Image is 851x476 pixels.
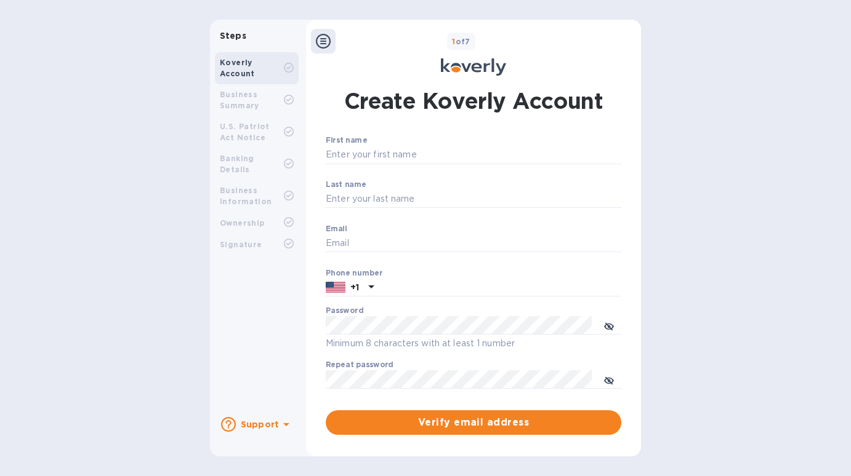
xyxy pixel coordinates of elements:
label: Password [326,307,363,315]
b: Banking Details [220,154,254,174]
b: Business Summary [220,90,259,110]
b: of 7 [452,37,470,46]
h1: Create Koverly Account [344,85,603,116]
button: toggle password visibility [597,367,621,392]
span: Verify email address [336,415,611,430]
label: First name [326,137,367,145]
input: Email [326,234,621,253]
span: 1 [452,37,455,46]
b: Signature [220,240,262,249]
p: +1 [350,281,359,293]
p: Minimum 8 characters with at least 1 number [326,336,621,351]
b: Business Information [220,186,272,206]
b: Steps [220,31,246,41]
span: By logging in you agree to [PERSON_NAME]'s and . [375,446,573,467]
b: Koverly Account [220,58,255,78]
button: Verify email address [326,410,621,435]
input: Enter your last name [326,190,621,208]
b: Ownership [220,218,265,228]
label: Phone number [326,269,382,277]
label: Last name [326,181,366,188]
b: U.S. Patriot Act Notice [220,122,270,142]
button: toggle password visibility [597,313,621,338]
b: Support [241,419,279,429]
img: US [326,280,345,294]
label: Email [326,225,347,232]
input: Enter your first name [326,146,621,164]
label: Repeat password [326,362,393,369]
